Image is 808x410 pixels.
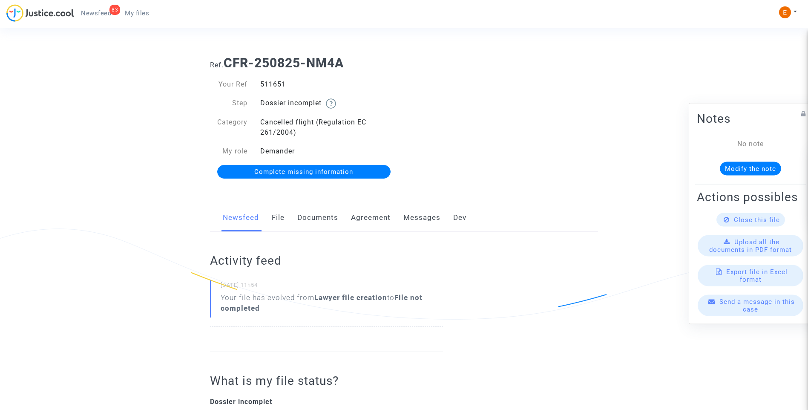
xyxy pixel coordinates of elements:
img: ACg8ocIeiFvHKe4dA5oeRFd_CiCnuxWUEc1A2wYhRJE3TTWt=s96-c [779,6,791,18]
span: Send a message in this case [719,298,795,313]
div: Dossier incomplet [210,397,443,407]
h2: Actions possibles [697,190,804,205]
div: Step [204,98,254,109]
span: My files [125,9,149,17]
a: Documents [297,204,338,232]
a: Newsfeed [223,204,259,232]
a: 83Newsfeed [74,7,118,20]
span: Ref. [210,61,224,69]
span: Complete missing information [254,168,353,176]
div: Your Ref [204,79,254,90]
span: Newsfeed [81,9,111,17]
div: No note [710,139,791,149]
b: Lawyer file creation [314,293,387,302]
b: CFR-250825-NM4A [224,55,344,70]
span: Close this file [734,216,780,224]
h2: What is my file status? [210,373,443,388]
a: Dev [453,204,466,232]
div: Category [204,117,254,138]
small: [DATE] 11h54 [221,281,443,292]
b: File not completed [221,293,423,312]
a: Messages [403,204,440,232]
div: Demander [254,146,404,156]
div: 511651 [254,79,404,90]
button: Modify the note [720,162,781,176]
h2: Activity feed [210,253,443,268]
a: My files [118,7,156,20]
div: My role [204,146,254,156]
div: Dossier incomplet [254,98,404,109]
a: File [272,204,285,232]
div: Your file has evolved from to [221,292,443,314]
img: jc-logo.svg [6,4,74,22]
span: Export file in Excel format [726,268,788,283]
h2: Notes [697,111,804,126]
div: Cancelled flight (Regulation EC 261/2004) [254,117,404,138]
span: Upload all the documents in PDF format [709,238,792,254]
img: help.svg [326,98,336,109]
div: 83 [109,5,120,15]
a: Agreement [351,204,391,232]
